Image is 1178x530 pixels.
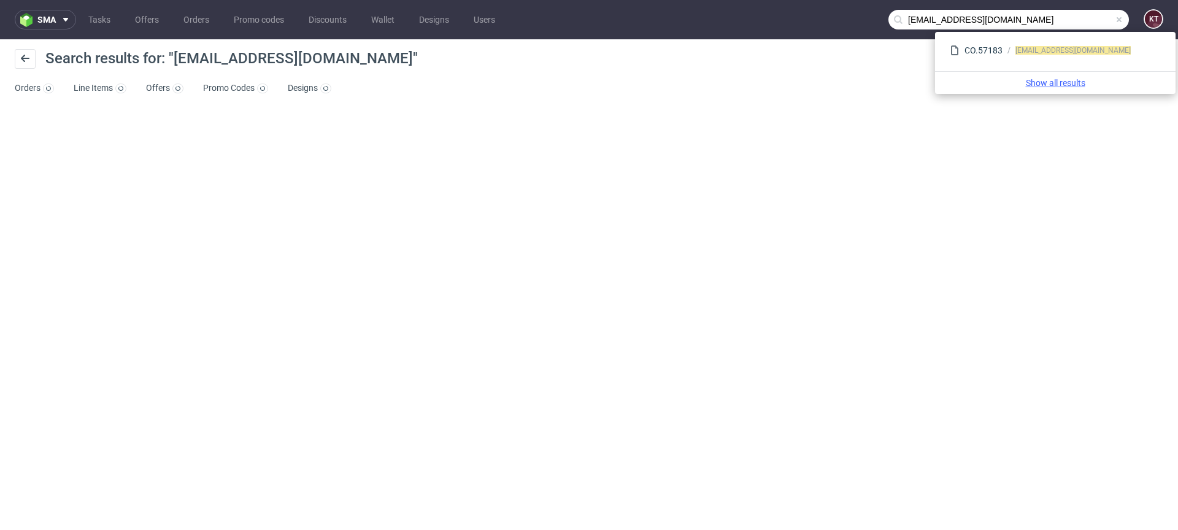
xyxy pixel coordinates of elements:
[146,79,183,98] a: Offers
[466,10,502,29] a: Users
[940,77,1171,89] a: Show all results
[1145,10,1162,28] figcaption: KT
[15,10,76,29] button: sma
[128,10,166,29] a: Offers
[15,79,54,98] a: Orders
[203,79,268,98] a: Promo Codes
[176,10,217,29] a: Orders
[37,15,56,24] span: sma
[45,50,418,67] span: Search results for: "[EMAIL_ADDRESS][DOMAIN_NAME]"
[81,10,118,29] a: Tasks
[1015,46,1131,55] span: [EMAIL_ADDRESS][DOMAIN_NAME]
[226,10,291,29] a: Promo codes
[964,44,1003,57] div: CO.57183
[301,10,354,29] a: Discounts
[288,79,331,98] a: Designs
[74,79,126,98] a: Line Items
[364,10,402,29] a: Wallet
[412,10,456,29] a: Designs
[20,13,37,27] img: logo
